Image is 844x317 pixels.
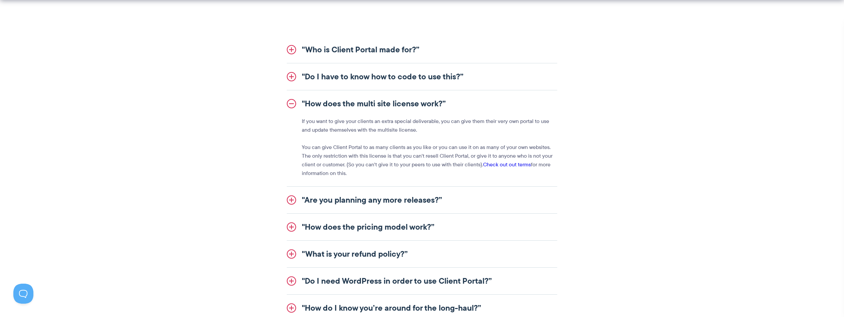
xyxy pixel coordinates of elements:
[287,187,557,213] a: "Are you planning any more releases?”
[287,63,557,90] a: "Do I have to know how to code to use this?”
[302,117,557,134] p: If you want to give your clients an extra special deliverable, you can give them their very own p...
[287,90,557,117] a: "How does the multi site license work?”
[13,284,33,304] iframe: Toggle Customer Support
[483,161,531,168] a: Check out out terms
[287,241,557,267] a: "What is your refund policy?”
[287,268,557,294] a: "Do I need WordPress in order to use Client Portal?”
[302,143,557,178] p: You can give Client Portal to as many clients as you like or you can use it on as many of your ow...
[287,36,557,63] a: "Who is Client Portal made for?”
[287,214,557,240] a: "How does the pricing model work?”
